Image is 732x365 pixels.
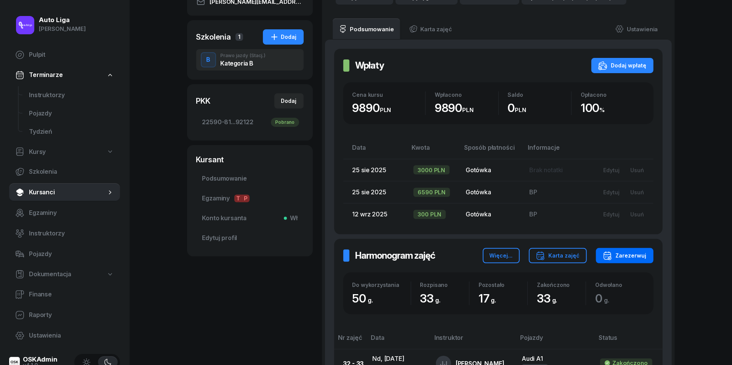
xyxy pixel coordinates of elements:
span: 50 [352,291,377,305]
div: Gotówka [466,187,517,197]
div: Pozostało [479,282,527,288]
span: 22590-81...92122 [202,117,298,127]
div: 6590 PLN [413,188,450,197]
div: 3000 PLN [413,165,450,174]
a: Instruktorzy [23,86,120,104]
small: g. [604,296,609,304]
th: Sposób płatności [460,142,523,159]
span: Dokumentacja [29,269,71,279]
button: Usuń [625,186,649,199]
h2: Harmonogram zajęć [356,250,436,262]
button: Edytuj [598,208,625,221]
div: Gotówka [466,165,517,175]
small: g. [368,296,373,304]
a: Konto kursantaWł [196,209,304,227]
span: Terminarze [29,70,62,80]
a: Pojazdy [23,104,120,123]
a: Szkolenia [9,163,120,181]
button: BPrawo jazdy(Stacj.)Kategoria B [196,49,304,70]
th: Status [594,333,662,349]
div: Do wykorzystania [352,282,411,288]
small: PLN [515,106,526,114]
span: 0 [595,291,613,305]
small: PLN [462,106,474,114]
div: Dodaj wpłatę [598,61,647,70]
div: 300 PLN [413,210,446,219]
small: % [600,106,605,114]
span: 33 [420,291,444,305]
span: Brak notatki [529,166,563,174]
span: Pulpit [29,50,114,60]
button: Edytuj [598,164,625,176]
div: Dodaj [270,32,297,42]
div: Więcej... [490,251,513,260]
a: Egzaminy [9,204,120,222]
div: Prawo jazdy [221,53,266,58]
div: Cena kursu [352,91,426,98]
button: Karta zajęć [529,248,587,263]
th: Instruktor [430,333,516,349]
div: Kursant [196,154,304,165]
span: Edytuj profil [202,233,298,243]
button: Usuń [625,208,649,221]
a: Podsumowanie [196,170,304,188]
div: Rozpisano [420,282,469,288]
div: Usuń [630,167,644,173]
div: Szkolenia [196,32,231,42]
button: Więcej... [483,248,520,263]
span: Konto kursanta [202,213,298,223]
div: Opłacono [581,91,644,98]
div: B [203,53,213,66]
div: 100 [581,101,644,115]
a: Instruktorzy [9,224,120,243]
button: Usuń [625,164,649,176]
a: EgzaminyTP [196,189,304,208]
div: Zarezerwuj [603,251,647,260]
div: Saldo [508,91,572,98]
div: [PERSON_NAME] [39,24,86,34]
span: BP [529,188,537,196]
span: Egzaminy [29,208,114,218]
span: Instruktorzy [29,229,114,239]
span: 25 sie 2025 [352,166,386,174]
div: Audi A1 [522,354,588,364]
th: Kwota [407,142,460,159]
div: OSKAdmin [23,356,58,363]
button: Dodaj wpłatę [591,58,654,73]
span: Podsumowanie [202,174,298,184]
div: 0 [508,101,572,115]
a: Pojazdy [9,245,120,263]
span: Tydzień [29,127,114,137]
th: Data [366,333,429,349]
div: 9890 [352,101,426,115]
div: Edytuj [603,167,620,173]
a: Finanse [9,285,120,304]
a: Edytuj profil [196,229,304,247]
span: P [242,195,250,202]
a: Ustawienia [609,18,664,40]
span: 1 [235,33,243,41]
button: Dodaj [274,93,304,109]
span: (Stacj.) [250,53,266,58]
a: Tydzień [23,123,120,141]
a: Podsumowanie [333,18,400,40]
span: Instruktorzy [29,90,114,100]
small: g. [435,296,440,304]
button: Zarezerwuj [596,248,654,263]
span: T [234,195,242,202]
div: Zakończono [537,282,586,288]
small: PLN [380,106,391,114]
span: BP [529,210,537,218]
div: 9890 [435,101,498,115]
span: Raporty [29,310,114,320]
a: Ustawienia [9,327,120,345]
div: Wpłacono [435,91,498,98]
div: Edytuj [603,189,620,195]
div: Auto Liga [39,17,86,23]
a: Kursy [9,143,120,161]
th: Data [343,142,407,159]
div: Dodaj [281,96,297,106]
span: Kursy [29,147,46,157]
span: Ustawienia [29,331,114,341]
div: Edytuj [603,211,620,218]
